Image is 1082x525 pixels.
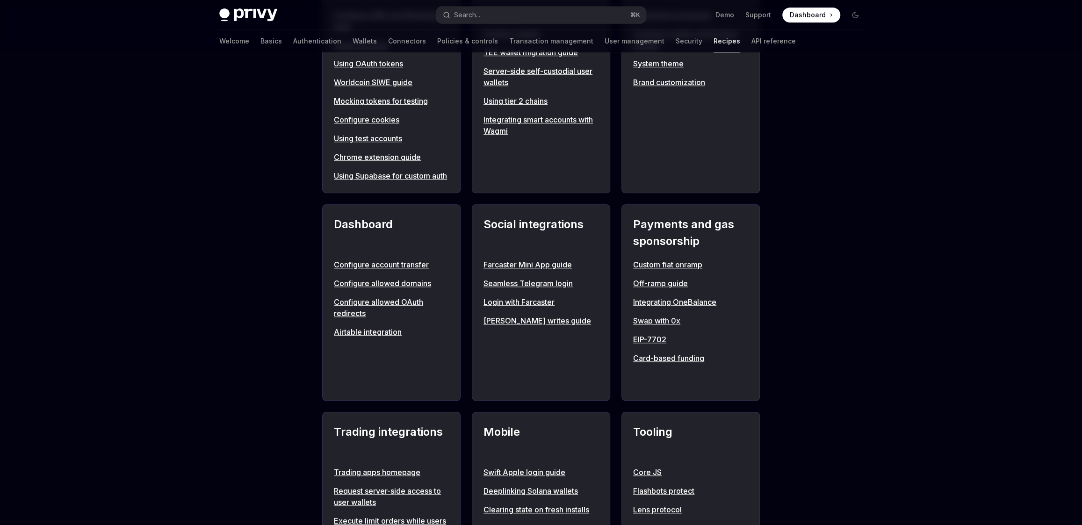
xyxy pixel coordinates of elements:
a: Seamless Telegram login [483,278,599,289]
a: Deeplinking Solana wallets [483,485,599,496]
a: Flashbots protect [633,485,748,496]
a: Configure allowed domains [334,278,449,289]
a: Lens protocol [633,504,748,515]
a: Server-side self-custodial user wallets [483,65,599,88]
a: Configure account transfer [334,259,449,270]
a: Using test accounts [334,133,449,144]
a: Core JS [633,467,748,478]
a: Welcome [219,30,249,52]
a: Wallets [353,30,377,52]
a: Airtable integration [334,326,449,338]
a: Using tier 2 chains [483,95,599,107]
a: [PERSON_NAME] writes guide [483,315,599,326]
a: Mocking tokens for testing [334,95,449,107]
a: Authentication [293,30,341,52]
a: Using Supabase for custom auth [334,170,449,181]
a: Recipes [714,30,740,52]
h2: Mobile [483,424,599,457]
a: Request server-side access to user wallets [334,485,449,508]
a: Using OAuth tokens [334,58,449,69]
span: ⌘ K [630,11,640,19]
a: Demo [715,10,734,20]
a: Transaction management [509,30,593,52]
a: Custom fiat onramp [633,259,748,270]
a: Swift Apple login guide [483,467,599,478]
a: Basics [260,30,282,52]
a: Support [745,10,771,20]
h2: Trading integrations [334,424,449,457]
button: Toggle dark mode [848,7,863,22]
a: Configure allowed OAuth redirects [334,296,449,319]
img: dark logo [219,8,277,22]
h2: Payments and gas sponsorship [633,216,748,250]
a: Integrating smart accounts with Wagmi [483,114,599,137]
a: API reference [751,30,796,52]
a: Trading apps homepage [334,467,449,478]
a: Clearing state on fresh installs [483,504,599,515]
a: Off-ramp guide [633,278,748,289]
div: Search... [454,9,480,21]
a: Worldcoin SIWE guide [334,77,449,88]
a: Card-based funding [633,352,748,364]
a: Integrating OneBalance [633,296,748,308]
a: TEE wallet migration guide [483,47,599,58]
h2: Social integrations [483,216,599,250]
button: Search...⌘K [436,7,646,23]
h2: Tooling [633,424,748,457]
a: EIP-7702 [633,334,748,345]
a: Swap with 0x [633,315,748,326]
a: System theme [633,58,748,69]
a: Security [676,30,702,52]
a: Connectors [388,30,426,52]
a: User management [605,30,664,52]
span: Dashboard [790,10,826,20]
a: Login with Farcaster [483,296,599,308]
a: Brand customization [633,77,748,88]
a: Chrome extension guide [334,151,449,163]
a: Dashboard [782,7,840,22]
a: Farcaster Mini App guide [483,259,599,270]
h2: Dashboard [334,216,449,250]
a: Policies & controls [437,30,498,52]
a: Configure cookies [334,114,449,125]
